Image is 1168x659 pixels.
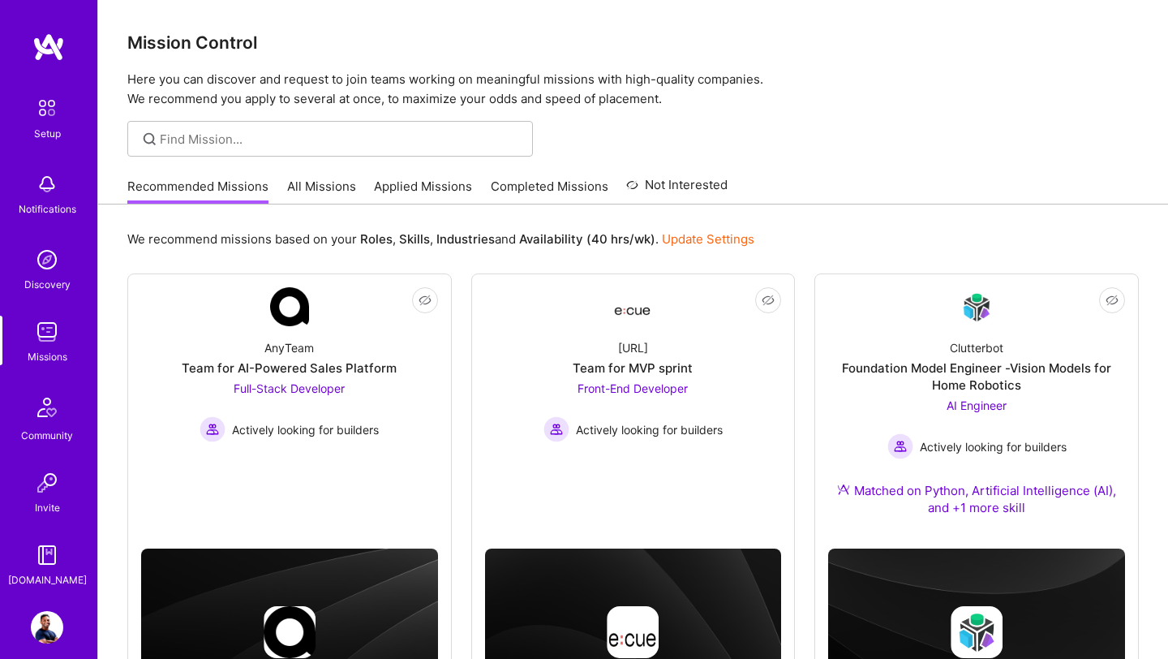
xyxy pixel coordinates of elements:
img: Company Logo [613,292,652,321]
div: [DOMAIN_NAME] [8,571,87,588]
img: Company Logo [957,288,996,326]
b: Roles [360,231,393,247]
a: Recommended Missions [127,178,268,205]
div: Community [21,427,73,444]
img: Actively looking for builders [200,416,225,442]
input: Find Mission... [160,131,521,148]
div: AnyTeam [264,339,314,356]
img: Company logo [951,606,1003,658]
div: Matched on Python, Artificial Intelligence (AI), and +1 more skill [828,482,1125,516]
img: discovery [31,243,63,276]
img: Ateam Purple Icon [837,483,850,496]
img: setup [30,91,64,125]
h3: Mission Control [127,32,1139,53]
div: Team for MVP sprint [573,360,693,377]
div: [URL] [618,339,648,356]
div: Invite [35,499,60,516]
div: Foundation Model Engineer -Vision Models for Home Robotics [828,360,1125,394]
b: Skills [399,231,430,247]
img: Invite [31,467,63,499]
div: Discovery [24,276,71,293]
b: Availability (40 hrs/wk) [519,231,655,247]
p: We recommend missions based on your , , and . [127,230,754,248]
div: Clutterbot [950,339,1003,356]
a: All Missions [287,178,356,205]
b: Industries [436,231,495,247]
img: Company logo [607,606,659,658]
i: icon EyeClosed [1106,294,1119,307]
img: Actively looking for builders [887,433,913,459]
img: logo [32,32,65,62]
img: User Avatar [31,611,63,644]
div: Missions [28,348,67,365]
span: AI Engineer [947,398,1007,412]
a: Not Interested [626,175,728,205]
img: Community [28,388,67,427]
i: icon EyeClosed [419,294,432,307]
a: Update Settings [662,231,754,247]
i: icon SearchGrey [140,130,159,149]
span: Actively looking for builders [576,421,723,438]
img: Company logo [264,606,316,658]
p: Here you can discover and request to join teams working on meaningful missions with high-quality ... [127,70,1139,109]
img: Actively looking for builders [543,416,569,442]
a: Company LogoAnyTeamTeam for AI-Powered Sales PlatformFull-Stack Developer Actively looking for bu... [141,287,438,495]
a: Company LogoClutterbotFoundation Model Engineer -Vision Models for Home RoboticsAI Engineer Activ... [828,287,1125,536]
img: Company Logo [270,287,309,326]
img: bell [31,168,63,200]
a: User Avatar [27,611,67,644]
div: Team for AI-Powered Sales Platform [182,360,397,377]
i: icon EyeClosed [762,294,775,307]
a: Completed Missions [491,178,608,205]
img: guide book [31,539,63,571]
div: Setup [34,125,61,142]
div: Notifications [19,200,76,218]
span: Front-End Developer [578,381,688,395]
span: Actively looking for builders [920,438,1067,455]
a: Applied Missions [374,178,472,205]
span: Full-Stack Developer [234,381,345,395]
img: teamwork [31,316,63,348]
a: Company Logo[URL]Team for MVP sprintFront-End Developer Actively looking for buildersActively loo... [485,287,782,495]
span: Actively looking for builders [232,421,379,438]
